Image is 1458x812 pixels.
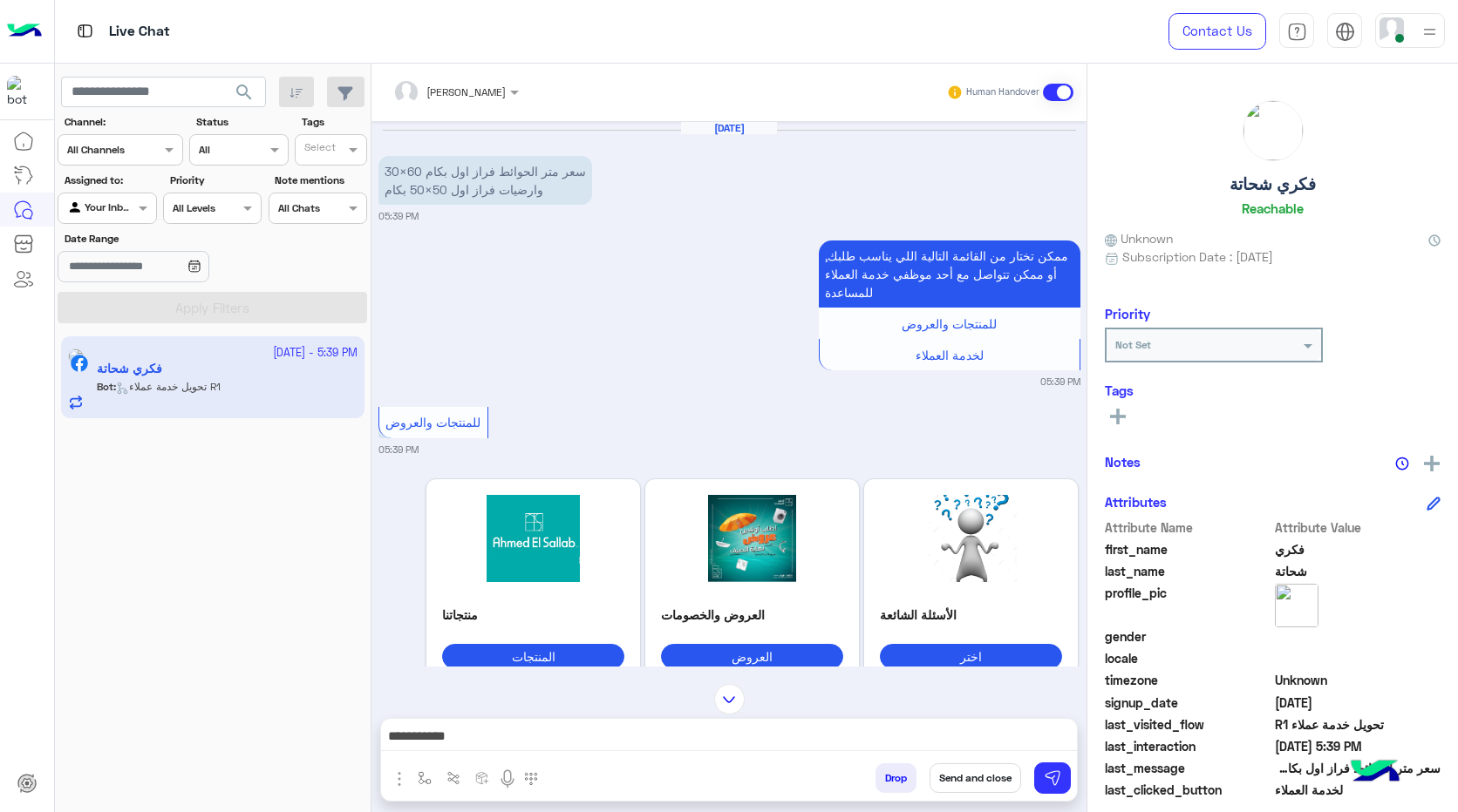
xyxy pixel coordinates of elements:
span: لخدمة العملاء [1275,781,1441,799]
p: 11/10/2025, 5:39 PM [819,240,1080,308]
label: Status [196,114,286,130]
p: الأسئلة الشائعة [880,606,1062,624]
img: Logo [7,13,42,50]
img: tab [1287,22,1307,42]
label: Tags [302,114,365,130]
span: سعر متر الحوائط فراز اول بكام 60×30 وارضيات فراز اول 50×50 بكام [1275,759,1441,777]
h5: فكري شحاتة [1230,174,1316,194]
img: create order [475,771,489,785]
img: profile [1419,21,1441,43]
span: للمنتجات والعروض [902,316,997,331]
button: select flow [411,763,439,792]
h6: Priority [1105,306,1150,321]
img: Trigger scenario [446,771,460,785]
span: last_name [1105,562,1271,580]
img: scroll [714,684,745,714]
h6: Attributes [1105,494,1167,510]
span: timezone [1105,671,1271,689]
span: search [234,82,255,103]
span: Attribute Name [1105,518,1271,537]
img: select flow [418,771,432,785]
p: العروض والخصومات [661,606,843,624]
button: المنتجات [442,644,624,669]
span: null [1275,649,1441,667]
span: null [1275,627,1441,646]
span: 2025-10-11T14:39:18.794Z [1275,694,1441,712]
h6: [DATE] [681,122,777,134]
img: send voice note [497,768,518,789]
button: search [223,77,266,114]
p: Live Chat [109,20,170,44]
span: first_name [1105,540,1271,558]
label: Date Range [65,231,260,247]
img: notes [1395,457,1409,470]
span: signup_date [1105,694,1271,712]
div: Select [302,139,336,159]
img: tab [74,20,96,42]
img: Ni5wbmc%3D.png [661,495,843,582]
span: لخدمة العملاء [916,348,984,362]
button: create order [468,763,497,792]
span: last_clicked_button [1105,781,1271,799]
img: hulul-logo.png [1345,742,1406,803]
label: Note mentions [275,173,364,188]
img: picture [1275,584,1318,627]
span: Unknown [1275,671,1441,689]
a: tab [1279,13,1314,50]
span: last_message [1105,759,1271,777]
span: فكري [1275,540,1441,558]
img: send attachment [389,768,410,789]
button: Drop [875,763,916,793]
small: Human Handover [966,85,1039,99]
img: userImage [1380,17,1404,42]
button: العروض [661,644,843,669]
span: last_visited_flow [1105,715,1271,734]
span: شحاتة [1275,562,1441,580]
label: Priority [170,173,260,188]
img: picture [1243,101,1303,160]
button: Send and close [930,763,1021,793]
img: 2LPZhNin2KgucG5n.png [442,495,624,582]
span: تحويل خدمة عملاء R1 [1275,715,1441,734]
button: Apply Filters [58,292,367,323]
span: للمنتجات والعروض [385,415,480,430]
small: 05:39 PM [1040,375,1080,389]
h6: Reachable [1242,200,1304,216]
p: 11/10/2025, 5:39 PM [378,156,592,205]
span: Attribute Value [1275,518,1441,537]
span: profile_pic [1105,584,1271,624]
img: 2LTYp9im2LnYqSDYs9mE2KfYqC5wbmc%3D.png [880,495,1062,582]
img: tab [1335,22,1355,42]
small: 05:39 PM [378,443,419,457]
img: send message [1044,769,1061,787]
h6: Tags [1105,382,1441,398]
label: Channel: [65,114,181,130]
img: add [1424,456,1440,471]
span: Subscription Date : [DATE] [1122,247,1273,266]
span: locale [1105,649,1271,667]
span: 2025-10-11T14:39:45.597Z [1275,737,1441,755]
label: Assigned to: [65,173,154,188]
span: [PERSON_NAME] [426,85,506,98]
p: منتجاتنا [442,606,624,624]
a: Contact Us [1168,13,1266,50]
span: Unknown [1105,229,1173,247]
img: make a call [524,772,538,786]
img: 322208621163248 [7,76,38,107]
small: 05:39 PM [378,209,419,223]
span: gender [1105,627,1271,646]
button: اختر [880,644,1062,669]
h6: Notes [1105,454,1141,470]
span: last_interaction [1105,737,1271,755]
button: Trigger scenario [439,763,468,792]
